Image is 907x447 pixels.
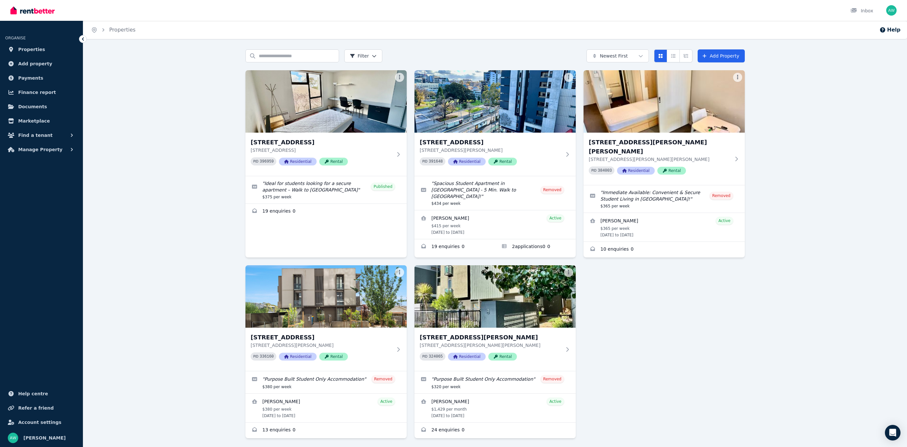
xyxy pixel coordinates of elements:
span: Rental [488,158,517,165]
span: Documents [18,103,47,111]
span: Add property [18,60,52,68]
code: 336160 [260,354,274,359]
img: RentBetter [10,6,55,15]
button: More options [564,268,573,277]
span: Find a tenant [18,131,53,139]
p: [STREET_ADDRESS][PERSON_NAME] [251,342,392,348]
nav: Breadcrumb [83,21,143,39]
span: Residential [448,353,486,361]
h3: [STREET_ADDRESS] [251,138,392,147]
img: 306/8 Bruce Street, Box Hill [414,265,576,328]
small: PID [422,160,427,163]
img: Andrew Wong [8,433,18,443]
div: Open Intercom Messenger [885,425,900,440]
h3: [STREET_ADDRESS][PERSON_NAME][PERSON_NAME] [589,138,730,156]
span: Rental [488,353,517,361]
span: Refer a friend [18,404,54,412]
img: Andrew Wong [886,5,897,16]
a: Edit listing: Purpose Built Student Only Accommodation [245,371,407,393]
div: Inbox [850,7,873,14]
a: View details for Bolun Zhang [245,394,407,422]
span: Finance report [18,88,56,96]
button: Compact list view [667,49,680,62]
span: Help centre [18,390,48,398]
a: Add Property [698,49,745,62]
a: Properties [5,43,78,56]
a: Help centre [5,387,78,400]
button: Manage Property [5,143,78,156]
a: View details for Rayan Alamri [414,210,576,239]
span: Payments [18,74,43,82]
h3: [STREET_ADDRESS] [251,333,392,342]
a: Properties [109,27,136,33]
span: Residential [279,158,317,165]
button: Newest First [586,49,649,62]
small: PID [422,355,427,358]
code: 324065 [429,354,443,359]
div: View options [654,49,692,62]
button: Filter [344,49,382,62]
a: Enquiries for 602/131 Pelham St, Carlton [414,239,495,255]
button: More options [564,73,573,82]
a: Documents [5,100,78,113]
h3: [STREET_ADDRESS][PERSON_NAME] [420,333,561,342]
span: Rental [657,167,686,175]
button: More options [395,268,404,277]
a: Enquiries for 113/6 John St, Box Hill [584,242,745,257]
small: PID [253,160,258,163]
p: [STREET_ADDRESS][PERSON_NAME][PERSON_NAME] [420,342,561,348]
button: Help [879,26,900,34]
span: Marketplace [18,117,50,125]
small: PID [253,355,258,358]
span: Residential [448,158,486,165]
img: 602/131 Pelham St, Carlton [414,70,576,133]
a: 203/60 Waverley Rd, Malvern East[STREET_ADDRESS][STREET_ADDRESS]PID 396959ResidentialRental [245,70,407,176]
a: 113/6 John St, Box Hill[STREET_ADDRESS][PERSON_NAME][PERSON_NAME][STREET_ADDRESS][PERSON_NAME][PE... [584,70,745,185]
span: [PERSON_NAME] [23,434,66,442]
span: ORGANISE [5,36,26,40]
span: Manage Property [18,146,62,153]
span: Rental [319,158,348,165]
a: View details for Sadhwi Gurung [414,394,576,422]
a: Applications for 602/131 Pelham St, Carlton [495,239,576,255]
a: Finance report [5,86,78,99]
small: PID [591,169,597,172]
code: 391648 [429,159,443,164]
a: Edit listing: Ideal for students looking for a secure apartment – Walk to Monash Uni [245,176,407,204]
span: Residential [617,167,655,175]
a: Account settings [5,416,78,429]
span: Properties [18,46,45,53]
a: Payments [5,72,78,85]
span: Account settings [18,418,61,426]
a: 306/8 Bruce Street, Box Hill[STREET_ADDRESS][PERSON_NAME][STREET_ADDRESS][PERSON_NAME][PERSON_NAM... [414,265,576,371]
button: More options [733,73,742,82]
code: 396959 [260,159,274,164]
span: Rental [319,353,348,361]
p: [STREET_ADDRESS][PERSON_NAME] [420,147,561,153]
span: Filter [350,53,369,59]
img: 113/6 John St, Box Hill [584,70,745,133]
img: 203/60 Waverley Rd, Malvern East [245,70,407,133]
a: Enquiries for 203/60 Waverley Rd, Malvern East [245,204,407,219]
button: Find a tenant [5,129,78,142]
span: Residential [279,353,317,361]
code: 384003 [598,168,612,173]
a: Edit listing: Immediate Available: Convenient & Secure Student Living in Box Hill! [584,185,745,213]
span: Newest First [600,53,628,59]
a: Edit listing: Spacious Student Apartment in Carlton - 5 Min. Walk to Melbourne Uni! [414,176,576,210]
a: View details for Hwangwoon Lee [584,213,745,242]
h3: [STREET_ADDRESS] [420,138,561,147]
a: Marketplace [5,114,78,127]
button: More options [395,73,404,82]
button: Card view [654,49,667,62]
a: Enquiries for 306/8 Bruce Street, Box Hill [414,423,576,438]
a: Refer a friend [5,401,78,414]
img: 109/1 Wellington Road, Box Hill [245,265,407,328]
button: Expanded list view [679,49,692,62]
p: [STREET_ADDRESS][PERSON_NAME][PERSON_NAME] [589,156,730,163]
p: [STREET_ADDRESS] [251,147,392,153]
a: 602/131 Pelham St, Carlton[STREET_ADDRESS][STREET_ADDRESS][PERSON_NAME]PID 391648ResidentialRental [414,70,576,176]
a: Edit listing: Purpose Built Student Only Accommodation [414,371,576,393]
a: 109/1 Wellington Road, Box Hill[STREET_ADDRESS][STREET_ADDRESS][PERSON_NAME]PID 336160Residential... [245,265,407,371]
a: Enquiries for 109/1 Wellington Road, Box Hill [245,423,407,438]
